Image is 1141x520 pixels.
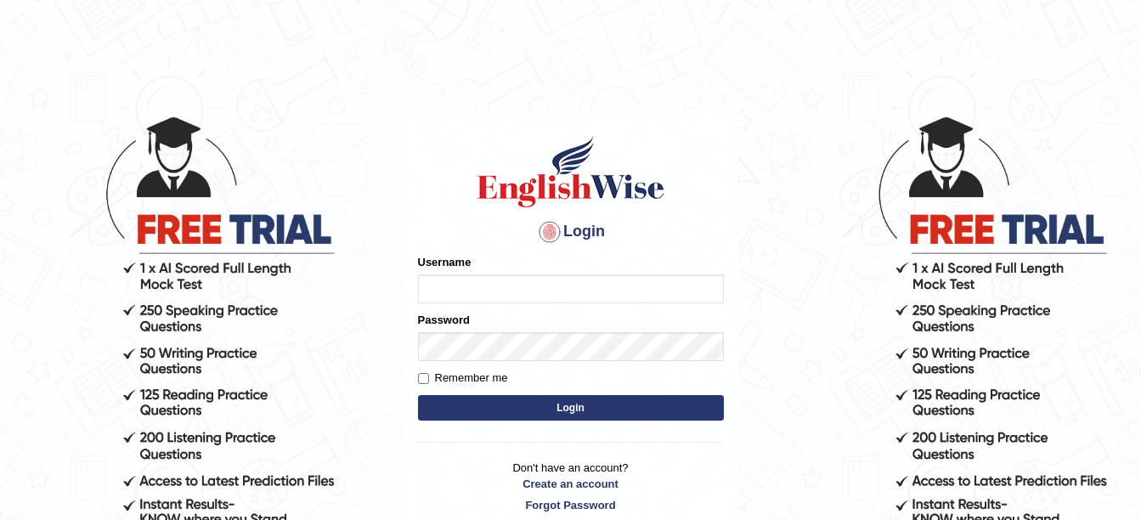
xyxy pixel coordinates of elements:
a: Create an account [418,476,724,492]
a: Forgot Password [418,497,724,513]
img: Logo of English Wise sign in for intelligent practice with AI [474,133,668,210]
button: Login [418,395,724,421]
h4: Login [418,218,724,246]
label: Remember me [418,370,508,387]
label: Username [418,254,472,270]
label: Password [418,312,470,328]
p: Don't have an account? [418,460,724,512]
input: Remember me [418,373,429,384]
